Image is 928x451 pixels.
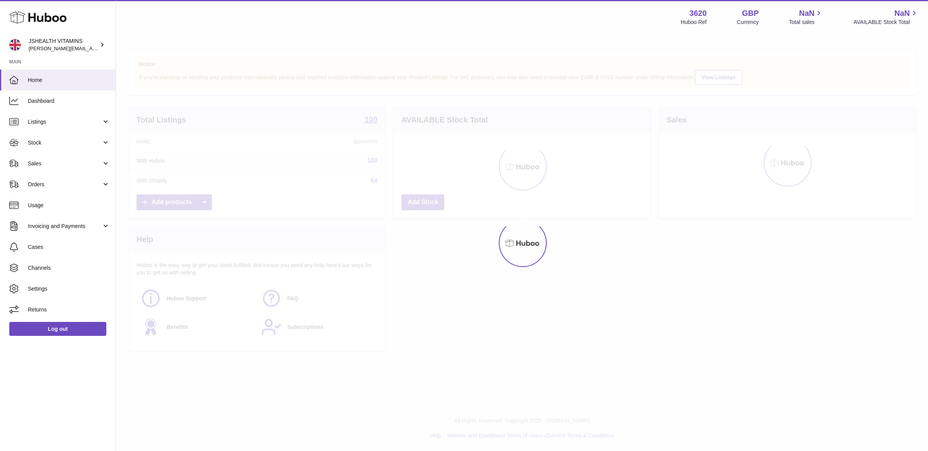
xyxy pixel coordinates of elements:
span: Settings [28,285,110,293]
span: Invoicing and Payments [28,223,102,230]
span: Orders [28,181,102,188]
a: NaN AVAILABLE Stock Total [853,8,919,26]
span: Total sales [789,19,823,26]
span: Dashboard [28,97,110,105]
span: Channels [28,264,110,272]
span: Listings [28,118,102,126]
span: Usage [28,202,110,209]
img: francesca@jshealthvitamins.com [9,39,21,51]
div: Currency [737,19,759,26]
span: Stock [28,139,102,146]
span: Sales [28,160,102,167]
div: Huboo Ref [681,19,707,26]
div: JSHEALTH VITAMINS [29,37,98,52]
span: NaN [799,8,814,19]
a: NaN Total sales [789,8,823,26]
strong: GBP [742,8,759,19]
span: Returns [28,306,110,313]
strong: 3620 [689,8,707,19]
span: Home [28,77,110,84]
span: NaN [894,8,910,19]
span: Cases [28,243,110,251]
a: Log out [9,322,106,336]
span: AVAILABLE Stock Total [853,19,919,26]
span: [PERSON_NAME][EMAIL_ADDRESS][DOMAIN_NAME] [29,45,155,51]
